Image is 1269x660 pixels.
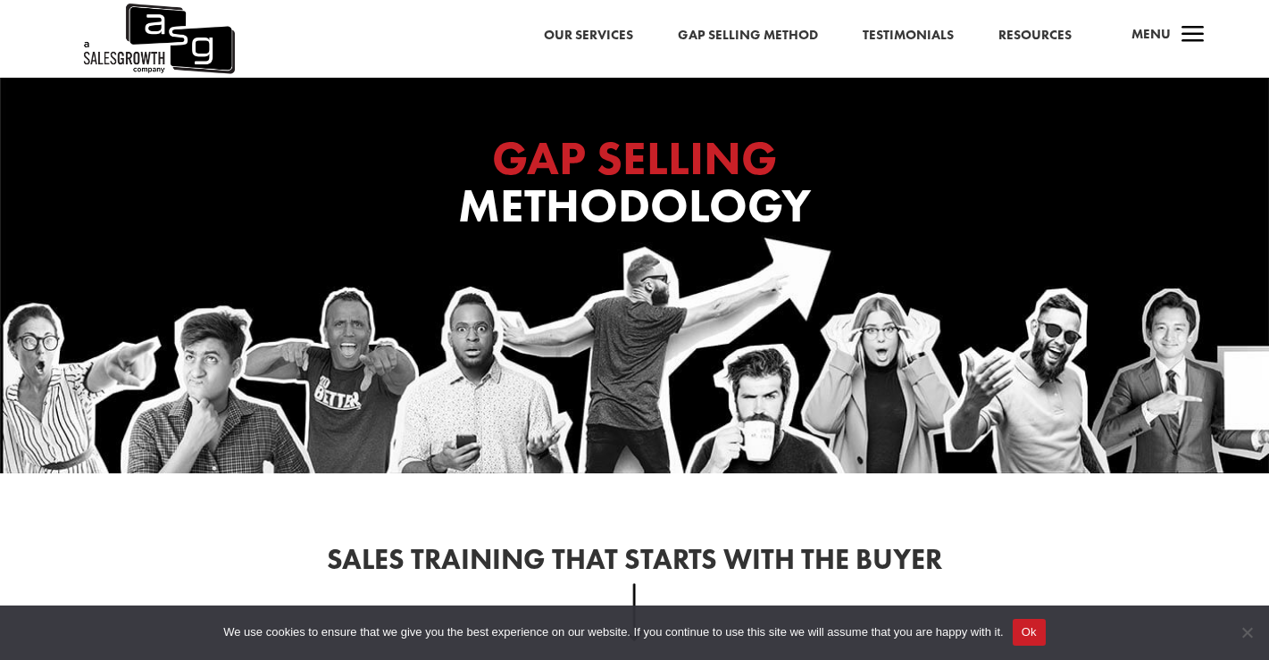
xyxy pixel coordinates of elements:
[1175,18,1211,54] span: a
[544,24,633,47] a: Our Services
[623,583,646,640] img: down-arrow
[998,24,1072,47] a: Resources
[1238,623,1256,641] span: No
[153,546,1117,583] h2: Sales Training That Starts With the Buyer
[1013,619,1046,646] button: Ok
[223,623,1003,641] span: We use cookies to ensure that we give you the best experience on our website. If you continue to ...
[278,135,992,238] h1: Methodology
[863,24,954,47] a: Testimonials
[1131,25,1171,43] span: Menu
[678,24,818,47] a: Gap Selling Method
[492,128,777,188] span: GAP SELLING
